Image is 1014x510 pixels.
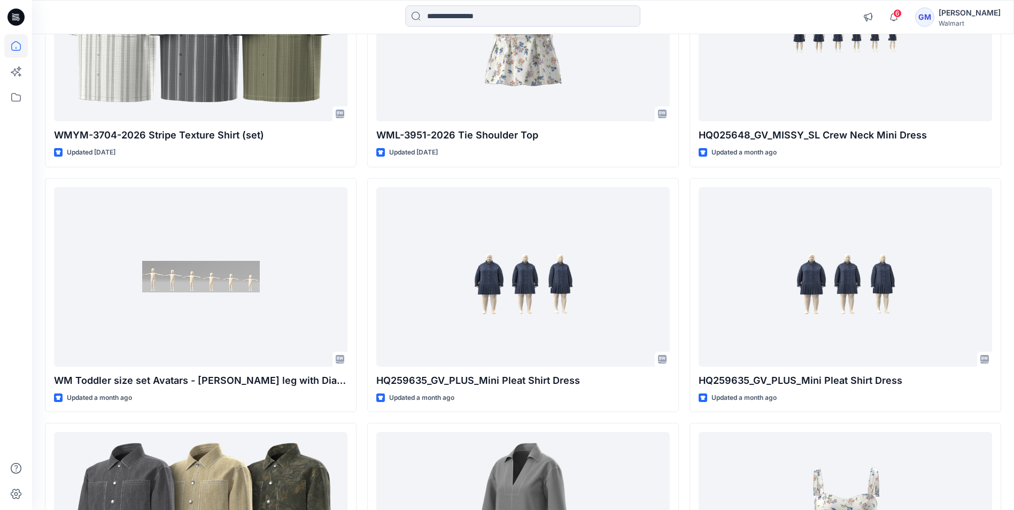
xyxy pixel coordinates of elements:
a: WM Toddler size set Avatars - streight leg with Diaper 18M - 5T [54,187,347,367]
div: Walmart [939,19,1001,27]
a: HQ259635_GV_PLUS_Mini Pleat Shirt Dress [376,187,670,367]
p: WML-3951-2026 Tie Shoulder Top [376,128,670,143]
p: HQ259635_GV_PLUS_Mini Pleat Shirt Dress [376,373,670,388]
p: HQ259635_GV_PLUS_Mini Pleat Shirt Dress [699,373,992,388]
span: 6 [893,9,902,18]
p: Updated a month ago [67,392,132,404]
p: Updated a month ago [389,392,454,404]
p: Updated a month ago [711,392,777,404]
p: WMYM-3704-2026 Stripe Texture Shirt (set) [54,128,347,143]
p: HQ025648_GV_MISSY_SL Crew Neck Mini Dress [699,128,992,143]
div: GM [915,7,934,27]
p: WM Toddler size set Avatars - [PERSON_NAME] leg with Diaper 18M - 5T [54,373,347,388]
a: HQ259635_GV_PLUS_Mini Pleat Shirt Dress [699,187,992,367]
div: [PERSON_NAME] [939,6,1001,19]
p: Updated [DATE] [67,147,115,158]
p: Updated [DATE] [389,147,438,158]
p: Updated a month ago [711,147,777,158]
